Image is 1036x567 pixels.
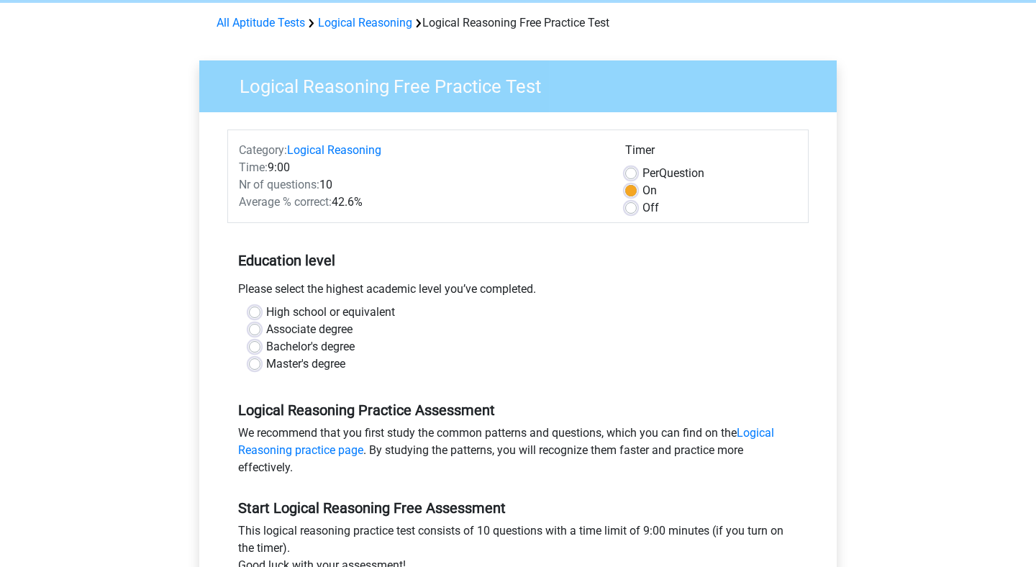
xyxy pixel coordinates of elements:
[642,182,657,199] label: On
[239,143,287,157] span: Category:
[266,304,395,321] label: High school or equivalent
[222,70,826,98] h3: Logical Reasoning Free Practice Test
[228,159,614,176] div: 9:00
[238,499,798,517] h5: Start Logical Reasoning Free Assessment
[228,176,614,194] div: 10
[287,143,381,157] a: Logical Reasoning
[238,246,798,275] h5: Education level
[318,16,412,30] a: Logical Reasoning
[211,14,825,32] div: Logical Reasoning Free Practice Test
[227,425,809,482] div: We recommend that you first study the common patterns and questions, which you can find on the . ...
[217,16,305,30] a: All Aptitude Tests
[239,178,319,191] span: Nr of questions:
[238,402,798,419] h5: Logical Reasoning Practice Assessment
[266,355,345,373] label: Master's degree
[228,194,614,211] div: 42.6%
[642,165,704,182] label: Question
[625,142,797,165] div: Timer
[227,281,809,304] div: Please select the highest academic level you’ve completed.
[642,199,659,217] label: Off
[266,338,355,355] label: Bachelor's degree
[239,160,268,174] span: Time:
[239,195,332,209] span: Average % correct:
[266,321,353,338] label: Associate degree
[642,166,659,180] span: Per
